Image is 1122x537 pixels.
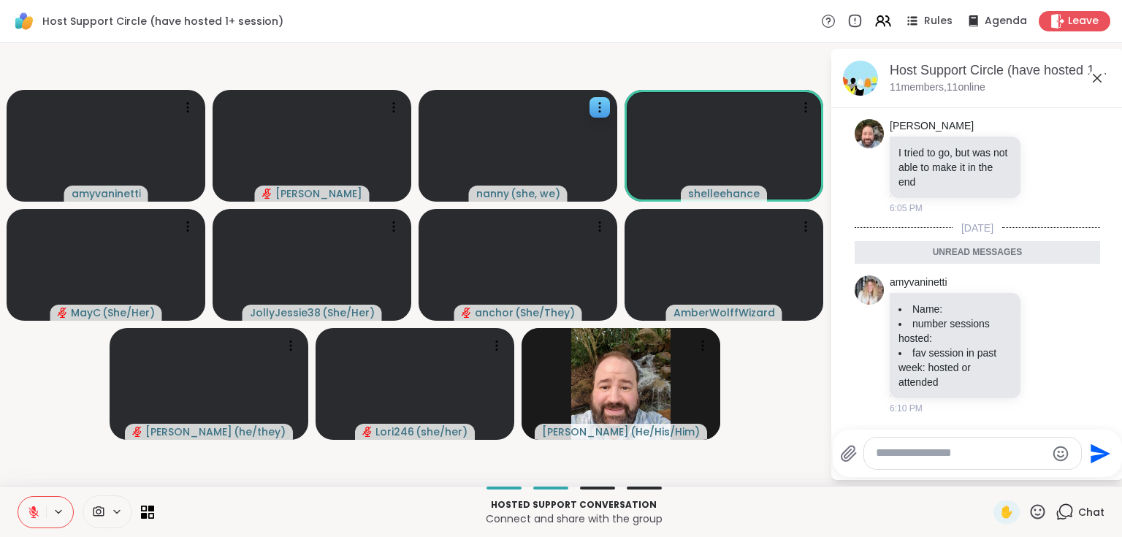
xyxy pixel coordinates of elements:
[72,186,141,201] span: amyvaninetti
[985,14,1027,28] span: Agenda
[898,346,1012,389] li: fav session in past week: hosted or attended
[275,186,362,201] span: [PERSON_NAME]
[855,119,884,148] img: https://sharewell-space-live.sfo3.digitaloceanspaces.com/user-generated/3d855412-782e-477c-9099-c...
[1078,505,1104,519] span: Chat
[898,316,1012,346] li: number sessions hosted:
[163,511,985,526] p: Connect and share with the group
[876,446,1046,461] textarea: Type your message
[1052,445,1069,462] button: Emoji picker
[163,498,985,511] p: Hosted support conversation
[71,305,101,320] span: MayC
[362,427,373,437] span: audio-muted
[58,308,68,318] span: audio-muted
[571,328,671,440] img: Brian_L
[999,503,1014,521] span: ✋
[250,305,321,320] span: JollyJessie38
[688,186,760,201] span: shelleehance
[416,424,467,439] span: ( she/her )
[476,186,509,201] span: nanny
[855,275,884,305] img: https://sharewell-space-live.sfo3.digitaloceanspaces.com/user-generated/301ae018-da57-4553-b36b-2...
[673,305,775,320] span: AmberWolffWizard
[890,80,985,95] p: 11 members, 11 online
[843,61,878,96] img: Host Support Circle (have hosted 1+ session), Oct 07
[145,424,232,439] span: [PERSON_NAME]
[898,145,1012,189] p: I tried to go, but was not able to make it in the end
[890,119,974,134] a: [PERSON_NAME]
[515,305,575,320] span: ( She/They )
[375,424,414,439] span: Lori246
[1082,437,1115,470] button: Send
[924,14,953,28] span: Rules
[42,14,283,28] span: Host Support Circle (have hosted 1+ session)
[12,9,37,34] img: ShareWell Logomark
[855,241,1100,264] div: Unread messages
[462,308,472,318] span: audio-muted
[102,305,155,320] span: ( She/Her )
[898,302,1012,316] li: Name:
[953,221,1002,235] span: [DATE]
[234,424,286,439] span: ( he/they )
[542,424,629,439] span: [PERSON_NAME]
[890,402,923,415] span: 6:10 PM
[1068,14,1099,28] span: Leave
[890,202,923,215] span: 6:05 PM
[132,427,142,437] span: audio-muted
[511,186,560,201] span: ( she, we )
[890,61,1112,80] div: Host Support Circle (have hosted 1+ session), [DATE]
[322,305,375,320] span: ( She/Her )
[630,424,700,439] span: ( He/His/Him )
[890,275,947,290] a: amyvaninetti
[262,188,272,199] span: audio-muted
[475,305,514,320] span: anchor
